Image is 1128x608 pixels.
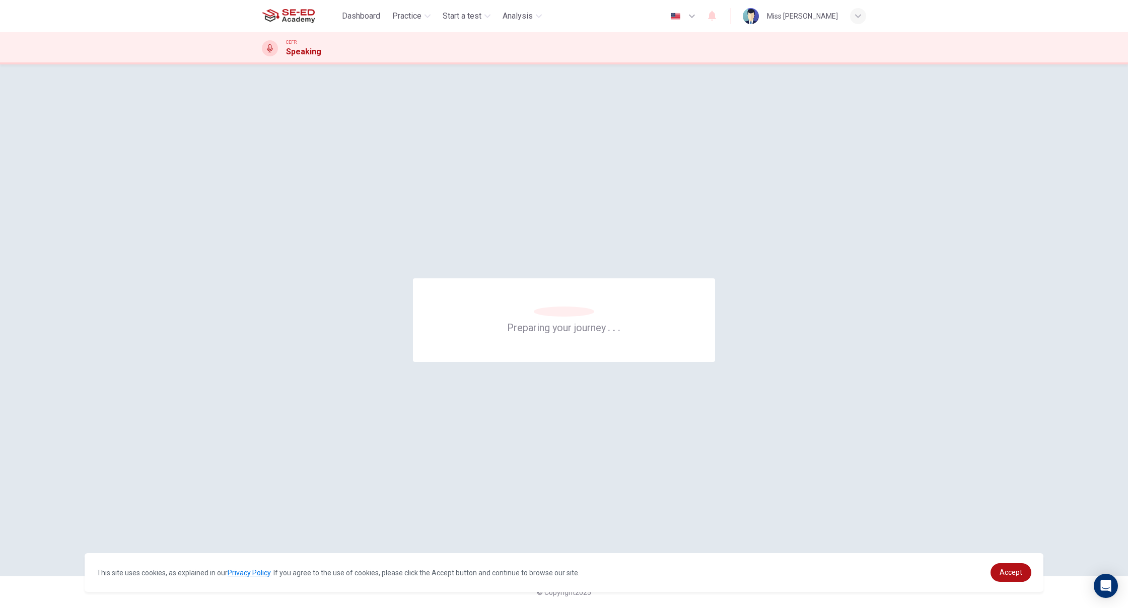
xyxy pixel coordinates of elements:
h6: . [612,318,616,335]
span: This site uses cookies, as explained in our . If you agree to the use of cookies, please click th... [97,569,580,577]
span: Start a test [443,10,481,22]
div: Open Intercom Messenger [1094,574,1118,598]
span: © Copyright 2025 [537,588,591,596]
img: SE-ED Academy logo [262,6,315,26]
button: Analysis [499,7,546,25]
h1: Speaking [286,46,321,58]
a: Privacy Policy [228,569,270,577]
h6: . [617,318,621,335]
span: Practice [392,10,421,22]
span: Accept [1000,568,1022,576]
span: Analysis [503,10,533,22]
button: Start a test [439,7,495,25]
span: CEFR [286,39,297,46]
a: dismiss cookie message [991,563,1031,582]
h6: . [607,318,611,335]
h6: Preparing your journey [507,321,621,334]
img: Profile picture [743,8,759,24]
img: en [669,13,682,20]
div: Miss [PERSON_NAME] [767,10,838,22]
a: SE-ED Academy logo [262,6,338,26]
div: cookieconsent [85,553,1043,592]
button: Dashboard [338,7,384,25]
span: Dashboard [342,10,380,22]
button: Practice [388,7,435,25]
